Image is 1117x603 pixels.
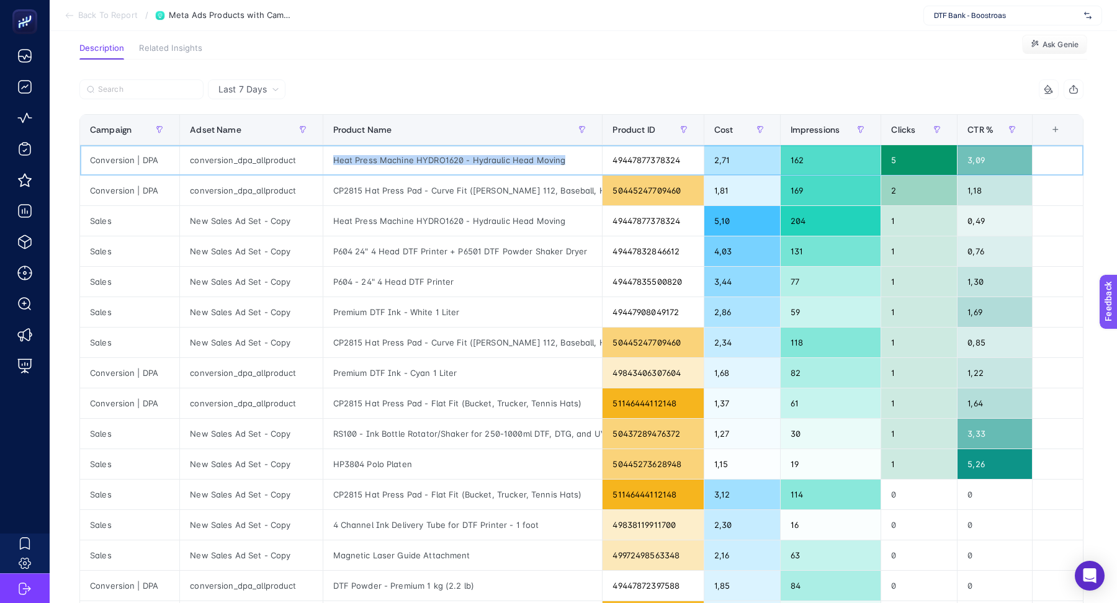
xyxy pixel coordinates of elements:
div: 84 [781,571,881,601]
div: Conversion | DPA [80,176,179,205]
div: CP2815 Hat Press Pad - Flat Fit (Bucket, Trucker, Tennis Hats) [323,388,603,418]
div: 1 [881,297,957,327]
div: DTF Powder - Premium 1 kg (2.2 lb) [323,571,603,601]
div: 49843406307604 [603,358,703,388]
div: 50445247709460 [603,176,703,205]
span: Campaign [90,125,132,135]
div: 82 [781,358,881,388]
div: 5 [881,145,957,175]
div: Sales [80,297,179,327]
div: CP2815 Hat Press Pad - Curve Fit ([PERSON_NAME] 112, Baseball, Hip-Hop) [323,176,603,205]
div: 0,49 [958,206,1031,236]
div: 51146444112148 [603,388,703,418]
div: 50445273628948 [603,449,703,479]
div: Sales [80,419,179,449]
div: 1,64 [958,388,1031,418]
img: svg%3e [1084,9,1092,22]
div: 63 [781,540,881,570]
input: Search [98,85,196,94]
div: Premium DTF Ink - Cyan 1 Liter [323,358,603,388]
div: 2,86 [704,297,780,327]
span: Impressions [791,125,840,135]
div: 204 [781,206,881,236]
div: conversion_dpa_allproduct [180,388,322,418]
div: + [1044,125,1067,135]
div: 49972498563348 [603,540,703,570]
span: CTR % [967,125,994,135]
div: Conversion | DPA [80,571,179,601]
div: New Sales Ad Set - Copy [180,510,322,540]
div: Sales [80,510,179,540]
div: 1 [881,206,957,236]
div: 3,12 [704,480,780,509]
div: New Sales Ad Set - Copy [180,236,322,266]
div: 1 [881,449,957,479]
button: Related Insights [139,43,202,60]
div: Heat Press Machine HYDRO1620 - Hydraulic Head Moving [323,145,603,175]
div: Sales [80,328,179,357]
div: 19 [781,449,881,479]
span: Product Name [333,125,392,135]
div: 1,18 [958,176,1031,205]
span: Product ID [612,125,655,135]
div: conversion_dpa_allproduct [180,176,322,205]
div: 0 [958,510,1031,540]
div: 5,26 [958,449,1031,479]
div: 3,33 [958,419,1031,449]
div: 2,71 [704,145,780,175]
div: HP3804 Polo Platen [323,449,603,479]
div: Sales [80,206,179,236]
span: Cost [714,125,733,135]
div: 2,30 [704,510,780,540]
div: 49447872397588 [603,571,703,601]
div: 0 [881,480,957,509]
div: 3,44 [704,267,780,297]
div: 59 [781,297,881,327]
div: 1 [881,267,957,297]
button: Ask Genie [1022,35,1087,55]
div: 2 [881,176,957,205]
div: 16 [781,510,881,540]
span: DTF Bank - Boostroas [934,11,1079,20]
div: 4,03 [704,236,780,266]
div: 0,85 [958,328,1031,357]
div: New Sales Ad Set - Copy [180,267,322,297]
div: 49447877378324 [603,145,703,175]
span: Last 7 Days [218,83,267,96]
div: 49447832846612 [603,236,703,266]
div: 49447877378324 [603,206,703,236]
div: 2,34 [704,328,780,357]
div: 3,09 [958,145,1031,175]
div: Conversion | DPA [80,145,179,175]
div: 1,69 [958,297,1031,327]
div: 30 [781,419,881,449]
div: 0 [881,510,957,540]
div: 4 Channel Ink Delivery Tube for DTF Printer - 1 foot [323,510,603,540]
div: 1,30 [958,267,1031,297]
div: 51146444112148 [603,480,703,509]
span: Description [79,43,124,53]
div: 114 [781,480,881,509]
div: Sales [80,540,179,570]
div: New Sales Ad Set - Copy [180,480,322,509]
div: 0 [958,571,1031,601]
div: RS100 - Ink Bottle Rotator/Shaker for 250-1000ml DTF, DTG, and UV DTF Inks [323,419,603,449]
div: Premium DTF Ink - White 1 Liter [323,297,603,327]
div: 0 [958,540,1031,570]
div: Conversion | DPA [80,358,179,388]
div: 5,10 [704,206,780,236]
span: Feedback [7,4,47,14]
div: conversion_dpa_allproduct [180,358,322,388]
button: Description [79,43,124,60]
div: conversion_dpa_allproduct [180,145,322,175]
span: Meta Ads Products with Campaign Details [169,11,293,20]
div: 0 [881,540,957,570]
div: 8 items selected [1043,125,1052,152]
div: CP2815 Hat Press Pad - Curve Fit ([PERSON_NAME] 112, Baseball, Hip-Hop) [323,328,603,357]
div: 1,85 [704,571,780,601]
div: 1,22 [958,358,1031,388]
div: 49447835500820 [603,267,703,297]
div: 50445247709460 [603,328,703,357]
span: Adset Name [190,125,241,135]
div: 1,15 [704,449,780,479]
